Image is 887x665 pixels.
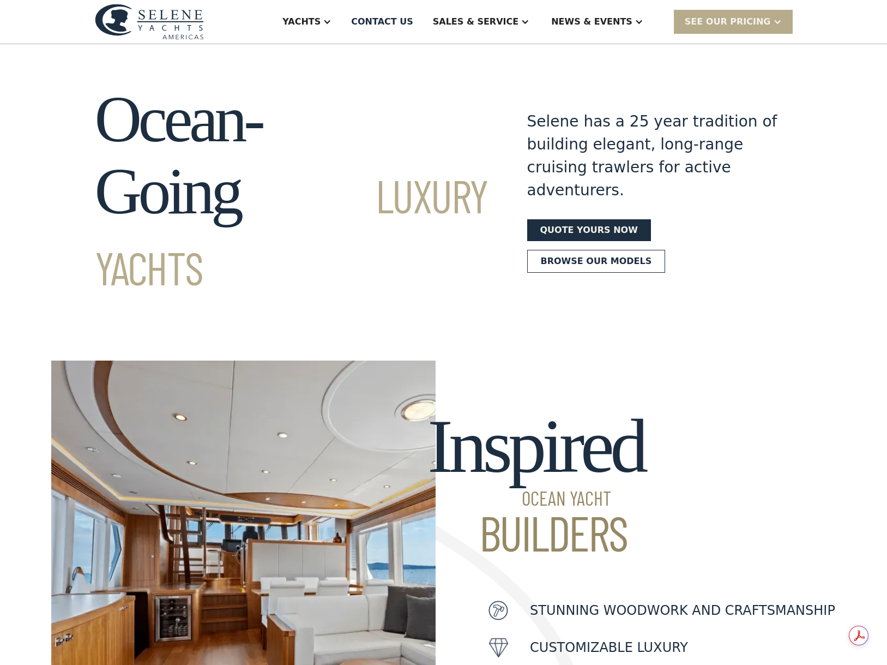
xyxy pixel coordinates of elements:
[95,4,204,39] img: logo
[674,10,793,33] div: SEE Our Pricing
[685,15,771,28] div: SEE Our Pricing
[527,219,651,241] a: Quote yours now
[527,110,778,202] div: Selene has a 25 year tradition of building elegant, long-range cruising trawlers for active adven...
[282,15,321,28] div: Yachts
[427,404,644,557] h2: Inspired
[530,601,835,620] p: Stunning woodwork and craftsmanship
[530,638,688,657] p: customizable luxury
[527,250,666,273] a: Browse our models
[551,15,632,28] div: News & EVENTS
[351,15,413,28] div: Contact US
[488,638,508,657] img: icon
[95,83,488,299] h1: Ocean-Going
[427,488,644,508] span: Ocean Yacht
[95,167,488,295] span: Luxury Yachts
[427,508,644,557] span: Builders
[433,15,518,28] div: Sales & Service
